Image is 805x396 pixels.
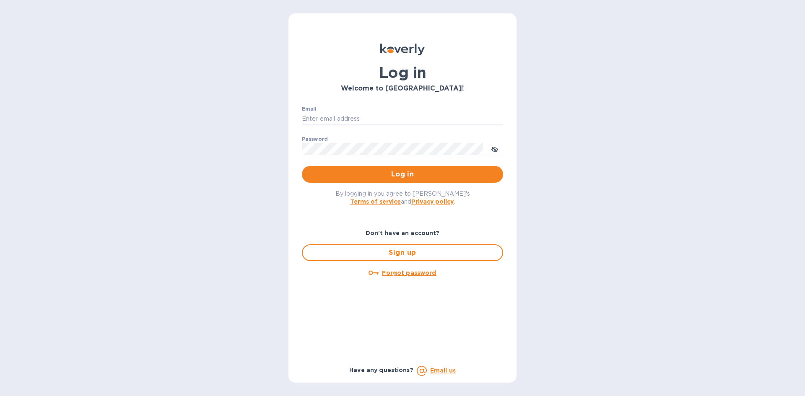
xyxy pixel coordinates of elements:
[382,269,436,276] u: Forgot password
[302,137,327,142] label: Password
[302,166,503,183] button: Log in
[411,198,454,205] a: Privacy policy
[309,248,496,258] span: Sign up
[302,244,503,261] button: Sign up
[486,140,503,157] button: toggle password visibility
[380,44,425,55] img: Koverly
[335,190,470,205] span: By logging in you agree to [PERSON_NAME]'s and .
[302,85,503,93] h3: Welcome to [GEOGRAPHIC_DATA]!
[309,169,496,179] span: Log in
[302,64,503,81] h1: Log in
[302,113,503,125] input: Enter email address
[366,230,440,236] b: Don't have an account?
[430,367,456,374] a: Email us
[350,198,401,205] a: Terms of service
[302,106,317,111] label: Email
[349,367,413,373] b: Have any questions?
